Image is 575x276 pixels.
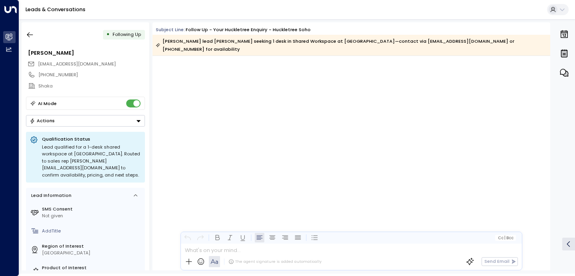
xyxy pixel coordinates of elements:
[113,31,141,38] span: Following Up
[42,212,142,219] div: Not given
[42,243,142,250] label: Region of Interest
[38,61,116,67] span: [EMAIL_ADDRESS][DOMAIN_NAME]
[196,233,205,242] button: Redo
[38,83,145,89] div: Shaka
[183,233,192,242] button: Undo
[42,228,142,234] div: AddTitle
[42,206,142,212] label: SMS Consent
[42,136,141,142] p: Qualification Status
[26,115,145,127] button: Actions
[498,236,514,240] span: Cc Bcc
[42,250,142,256] div: [GEOGRAPHIC_DATA]
[228,259,321,264] div: The agent signature is added automatically
[106,29,110,40] div: •
[38,61,116,68] span: accounts@shakastudio.co.uk
[504,236,506,240] span: |
[38,99,57,107] div: AI Mode
[186,26,311,33] div: Follow up - Your Huckletree Enquiry - Huckletree Soho
[42,144,141,179] div: Lead qualified for a 1-desk shared workspace at [GEOGRAPHIC_DATA]. Routed to sales rep [PERSON_NA...
[28,49,145,57] div: [PERSON_NAME]
[156,26,185,33] span: Subject Line:
[29,192,71,199] div: Lead Information
[42,264,142,271] label: Product of Interest
[156,37,546,53] div: [PERSON_NAME] lead [PERSON_NAME] seeking 1 desk in Shared Workspace at [GEOGRAPHIC_DATA]—contact ...
[26,6,85,13] a: Leads & Conversations
[38,71,145,78] div: [PHONE_NUMBER]
[26,115,145,127] div: Button group with a nested menu
[495,235,516,241] button: Cc|Bcc
[30,118,55,123] div: Actions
